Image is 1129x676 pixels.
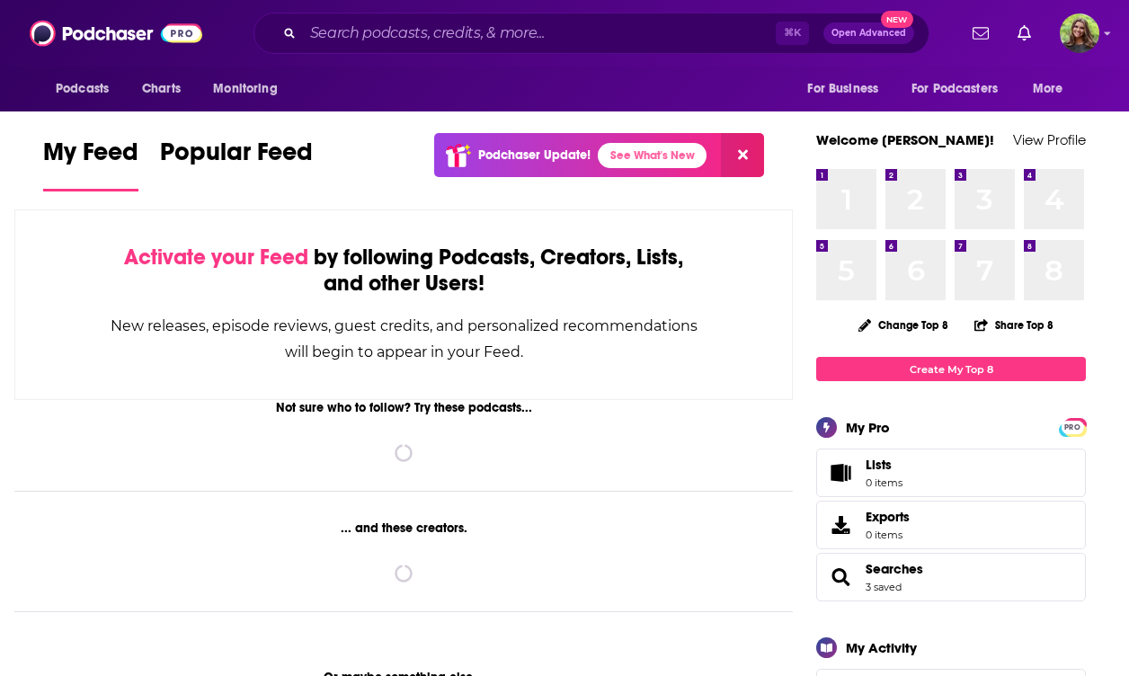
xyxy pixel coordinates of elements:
[900,72,1024,106] button: open menu
[866,529,910,541] span: 0 items
[816,357,1086,381] a: Create My Top 8
[846,419,890,436] div: My Pro
[866,509,910,525] span: Exports
[30,16,202,50] img: Podchaser - Follow, Share and Rate Podcasts
[911,76,998,102] span: For Podcasters
[43,137,138,178] span: My Feed
[1062,421,1083,434] span: PRO
[776,22,809,45] span: ⌘ K
[866,476,902,489] span: 0 items
[866,561,923,577] a: Searches
[1013,131,1086,148] a: View Profile
[14,520,793,536] div: ... and these creators.
[598,143,707,168] a: See What's New
[823,22,914,44] button: Open AdvancedNew
[881,11,913,28] span: New
[973,307,1054,342] button: Share Top 8
[478,147,591,163] p: Podchaser Update!
[160,137,313,178] span: Popular Feed
[807,76,878,102] span: For Business
[866,457,902,473] span: Lists
[1033,76,1063,102] span: More
[866,457,892,473] span: Lists
[1010,18,1038,49] a: Show notifications dropdown
[1062,420,1083,433] a: PRO
[1060,13,1099,53] button: Show profile menu
[822,460,858,485] span: Lists
[124,244,308,271] span: Activate your Feed
[848,314,959,336] button: Change Top 8
[160,137,313,191] a: Popular Feed
[56,76,109,102] span: Podcasts
[846,639,917,656] div: My Activity
[105,313,702,365] div: New releases, episode reviews, guest credits, and personalized recommendations will begin to appe...
[43,137,138,191] a: My Feed
[105,245,702,297] div: by following Podcasts, Creators, Lists, and other Users!
[14,400,793,415] div: Not sure who to follow? Try these podcasts...
[822,565,858,590] a: Searches
[816,449,1086,497] a: Lists
[130,72,191,106] a: Charts
[43,72,132,106] button: open menu
[816,553,1086,601] span: Searches
[816,501,1086,549] a: Exports
[303,19,776,48] input: Search podcasts, credits, & more...
[795,72,901,106] button: open menu
[822,512,858,538] span: Exports
[965,18,996,49] a: Show notifications dropdown
[831,29,906,38] span: Open Advanced
[1060,13,1099,53] span: Logged in as reagan34226
[213,76,277,102] span: Monitoring
[1020,72,1086,106] button: open menu
[253,13,929,54] div: Search podcasts, credits, & more...
[866,581,902,593] a: 3 saved
[1060,13,1099,53] img: User Profile
[142,76,181,102] span: Charts
[200,72,300,106] button: open menu
[816,131,994,148] a: Welcome [PERSON_NAME]!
